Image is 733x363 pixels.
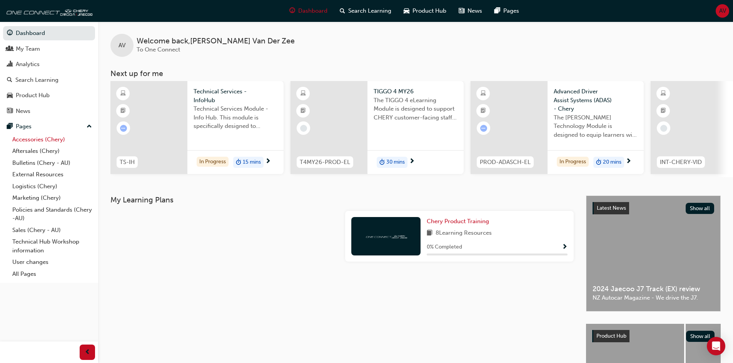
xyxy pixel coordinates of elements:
a: Technical Hub Workshop information [9,236,95,256]
span: Pages [503,7,519,15]
span: Technical Services - InfoHub [194,87,277,104]
span: The TIGGO 4 eLearning Module is designed to support CHERY customer-facing staff with the product ... [374,96,457,122]
a: Chery Product Training [427,217,492,226]
div: Product Hub [16,91,50,100]
span: car-icon [7,92,13,99]
span: learningResourceType_ELEARNING-icon [661,89,666,99]
a: Product Hub [3,88,95,103]
a: Analytics [3,57,95,71]
div: Open Intercom Messenger [707,337,725,355]
span: booktick-icon [661,106,666,116]
a: My Team [3,42,95,56]
span: duration-icon [379,157,385,167]
span: up-icon [87,122,92,132]
span: To One Connect [137,46,180,53]
span: T4MY26-PROD-EL [300,158,350,167]
a: car-iconProduct Hub [397,3,452,19]
span: 8 Learning Resources [436,229,492,238]
span: 30 mins [386,158,405,167]
span: news-icon [7,108,13,115]
button: AV [716,4,729,18]
span: booktick-icon [301,106,306,116]
a: Aftersales (Chery) [9,145,95,157]
a: T4MY26-PROD-ELTIGGO 4 MY26The TIGGO 4 eLearning Module is designed to support CHERY customer-faci... [291,81,464,174]
span: news-icon [459,6,464,16]
a: Dashboard [3,26,95,40]
a: pages-iconPages [488,3,525,19]
span: guage-icon [289,6,295,16]
span: TS-IH [120,158,135,167]
span: next-icon [409,158,415,165]
span: Welcome back , [PERSON_NAME] Van Der Zee [137,37,295,46]
span: Technical Services Module - Info Hub. This module is specifically designed to address the require... [194,104,277,131]
span: Product Hub [412,7,446,15]
span: car-icon [404,6,409,16]
span: Chery Product Training [427,218,489,225]
div: News [16,107,30,116]
a: All Pages [9,268,95,280]
span: Latest News [597,205,626,211]
span: The [PERSON_NAME] Technology Module is designed to equip learners with essential knowledge about ... [554,113,638,139]
a: Logistics (Chery) [9,181,95,192]
img: oneconnect [365,232,407,240]
span: next-icon [626,158,631,165]
span: Dashboard [298,7,327,15]
a: Latest NewsShow all [593,202,714,214]
h3: My Learning Plans [110,196,574,204]
span: Show Progress [562,244,568,251]
button: Show all [686,331,715,342]
div: My Team [16,45,40,53]
span: News [468,7,482,15]
span: duration-icon [596,157,601,167]
div: Search Learning [15,76,58,85]
a: search-iconSearch Learning [334,3,397,19]
span: book-icon [427,229,432,238]
div: Analytics [16,60,40,69]
a: Marketing (Chery) [9,192,95,204]
span: INT-CHERY-VID [660,158,702,167]
a: Policies and Standards (Chery -AU) [9,204,95,224]
a: Search Learning [3,73,95,87]
button: Show all [686,203,715,214]
button: Show Progress [562,242,568,252]
span: AV [719,7,726,15]
span: Search Learning [348,7,391,15]
span: guage-icon [7,30,13,37]
a: Product HubShow all [592,330,715,342]
span: NZ Autocar Magazine - We drive the J7. [593,293,714,302]
a: PROD-ADASCH-ELAdvanced Driver Assist Systems (ADAS) - CheryThe [PERSON_NAME] Technology Module is... [471,81,644,174]
span: chart-icon [7,61,13,68]
img: oneconnect [4,3,92,18]
a: User changes [9,256,95,268]
span: booktick-icon [481,106,486,116]
span: people-icon [7,46,13,53]
a: news-iconNews [452,3,488,19]
span: AV [119,41,125,50]
div: In Progress [557,157,589,167]
span: PROD-ADASCH-EL [480,158,531,167]
span: Advanced Driver Assist Systems (ADAS) - Chery [554,87,638,113]
span: 2024 Jaecoo J7 Track (EX) review [593,285,714,293]
a: Bulletins (Chery - AU) [9,157,95,169]
a: TS-IHTechnical Services - InfoHubTechnical Services Module - Info Hub. This module is specificall... [110,81,284,174]
span: pages-icon [7,123,13,130]
span: learningRecordVerb_ATTEMPT-icon [480,125,487,132]
span: 15 mins [243,158,261,167]
span: 0 % Completed [427,243,462,252]
span: search-icon [340,6,345,16]
span: learningRecordVerb_ATTEMPT-icon [120,125,127,132]
span: next-icon [265,158,271,165]
span: 20 mins [603,158,621,167]
span: learningRecordVerb_NONE-icon [300,125,307,132]
a: Latest NewsShow all2024 Jaecoo J7 Track (EX) reviewNZ Autocar Magazine - We drive the J7. [586,196,721,312]
span: learningRecordVerb_NONE-icon [660,125,667,132]
span: learningResourceType_ELEARNING-icon [301,89,306,99]
a: News [3,104,95,118]
a: Sales (Chery - AU) [9,224,95,236]
span: duration-icon [236,157,241,167]
span: search-icon [7,77,12,84]
span: Product Hub [596,333,626,339]
span: learningResourceType_ELEARNING-icon [120,89,126,99]
a: External Resources [9,169,95,181]
button: DashboardMy TeamAnalyticsSearch LearningProduct HubNews [3,25,95,119]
